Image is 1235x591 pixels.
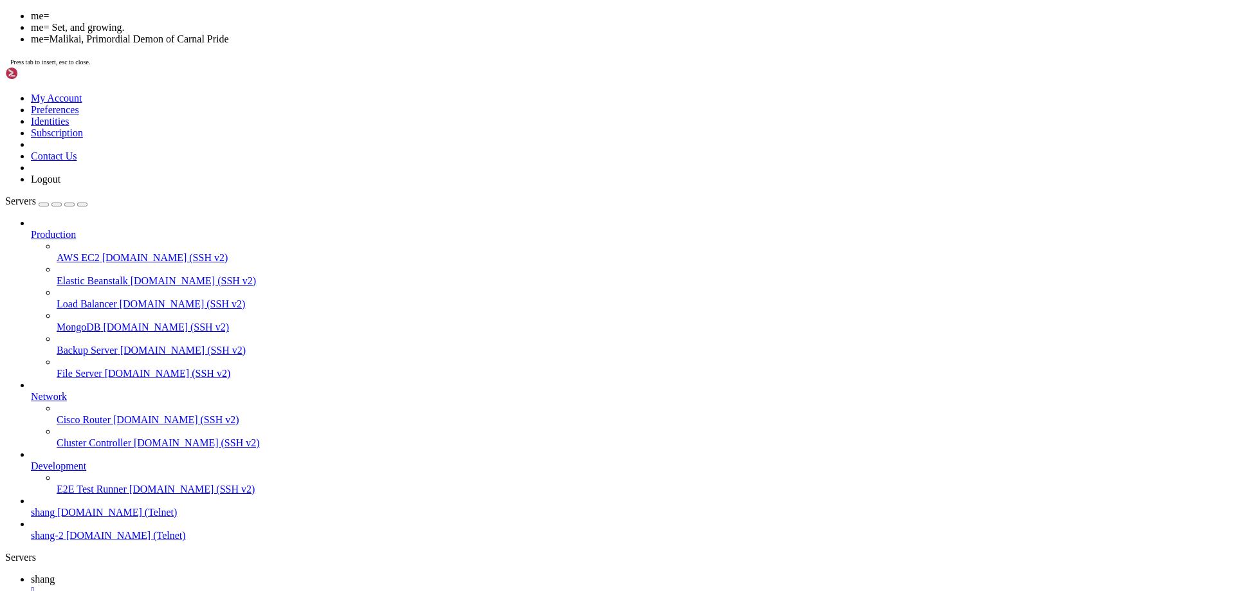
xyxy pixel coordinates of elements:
[66,530,186,541] span: [DOMAIN_NAME] (Telnet)
[139,420,175,430] span: Offline
[5,362,1068,372] x-row: +watch/who
[57,368,1230,379] a: File Server [DOMAIN_NAME] (SSH v2)
[31,150,77,161] a: Contact Us
[5,92,1068,102] x-row: stripped of their beauty, their face devoured from the glass, leaving them hollow shadows that ca...
[57,287,1230,310] li: Load Balancer [DOMAIN_NAME] (SSH v2)
[5,352,1068,362] x-row: +watch/who
[5,487,1068,497] x-row: Game> There is no +help for topic 'ainfo' available.
[31,10,1230,22] li: me=
[5,449,144,459] span: ---------------------------
[237,449,247,459] span: >>
[5,275,1068,285] x-row: exquisite agony and intoxicating surrender.%r%r%tSeductive Deception: He convinces mortals that e...
[57,437,1230,449] a: Cluster Controller [DOMAIN_NAME] (SSH v2)
[5,82,1068,92] x-row: is seduction sharpened into a weapon, deceiving mortals into believing their surrender is their o...
[15,372,262,381] span: Name [PERSON_NAME]/Idl Comment
[5,179,1117,188] span: imagining, in the obsidian mirrors of the void with bodies writhing in endless ecstasy. Wherever ...
[31,104,79,115] a: Preferences
[31,391,1230,403] a: Network
[57,426,1230,449] li: Cluster Controller [DOMAIN_NAME] (SSH v2)
[57,310,1230,333] li: MongoDB [DOMAIN_NAME] (SSH v2)
[5,401,1068,410] x-row: [PERSON_NAME] (#14185) Leifang
[5,227,1068,237] x-row: r secret desire pools unspoken, there he waits, relentless, ruthless, eternal, a temptation no mo...
[5,150,1068,159] x-row: ed not from cold but from the molten ache of desire. That shiver was a spark, a fracture in reali...
[5,195,87,206] a: Servers
[5,237,108,246] span: INFO-DESC: [u(desc)]
[5,256,1068,266] x-row: vings magnified until every nerve hums with need. [PERSON_NAME] bends reflections to show them wh...
[31,449,1230,495] li: Development
[5,410,1068,420] x-row: [PERSON_NAME] (#3382)
[57,333,1230,356] li: Backup Server [DOMAIN_NAME] (SSH v2)
[57,322,1230,333] a: MongoDB [DOMAIN_NAME] (SSH v2)
[5,449,1068,459] x-row: 6 players found.
[5,323,1068,333] x-row: No exits.
[57,484,127,495] span: E2E Test Runner
[57,252,1230,264] a: AWS EC2 [DOMAIN_NAME] (SSH v2)
[5,285,1068,295] x-row: ission and shapes them to his will. [PERSON_NAME] and lust entwine, making surrender feel like do...
[5,304,1068,314] x-row: ll driven by the sensual reflections [PERSON_NAME] implants in every mirror. Desire becomes a wea...
[5,362,160,372] span: ------------------------------
[5,102,1091,111] span: INFO-CRIMSON-REFLECTION: His cult, the Crimson Reflection, worships through rites dripping with b...
[57,403,1230,426] li: Cisco Router [DOMAIN_NAME] (SSH v2)
[5,44,1068,53] x-row: ou worship me. For I am the hunger that made you divine.,|)]
[120,298,246,309] span: [DOMAIN_NAME] (SSH v2)
[57,275,1230,287] a: Elastic Beanstalk [DOMAIN_NAME] (SSH v2)
[31,391,67,402] span: Network
[31,229,1230,241] a: Production
[31,530,64,541] span: shang-2
[5,459,1068,468] x-row: help ainfo
[31,127,83,138] a: Subscription
[57,507,177,518] span: [DOMAIN_NAME] (Telnet)
[57,322,100,332] span: MongoDB
[139,391,175,401] span: Offline
[113,414,239,425] span: [DOMAIN_NAME] (SSH v2)
[5,217,1068,227] x-row: hiver and the first thought of self-worship, Malikai arose, a mirror of every secret craving, a [...
[102,252,228,263] span: [DOMAIN_NAME] (SSH v2)
[31,174,60,185] a: Logout
[5,198,1068,208] x-row: bearably alluring, that every mortal who would glimpse him later would tremble with shame, ache w...
[144,449,154,459] span: <<
[5,246,1091,256] span: INFO-POWERS: %r%r%tMirror of Temptation: Every reflective surface becomes a doorway to desire. Mo...
[5,420,1068,430] x-row: Nakoruru (#11350) Nako
[5,381,407,391] span: ------------------------------------------------------------------------------
[31,379,1230,449] li: Network
[5,169,1068,179] x-row: intoxicating beauty sculpted from the secret cravings of every creature yet to exist. In the pool...
[120,345,246,356] span: [DOMAIN_NAME] (SSH v2)
[5,53,1122,63] span: INFO-GENERAL: [PERSON_NAME] is the raw incarnation of lust swollen with arrogance, birthed the in...
[57,345,118,356] span: Backup Server
[57,241,1230,264] li: AWS EC2 [DOMAIN_NAME] (SSH v2)
[31,460,1230,472] a: Development
[31,116,69,127] a: Identities
[57,472,1230,495] li: E2E Test Runner [DOMAIN_NAME] (SSH v2)
[5,15,1194,24] span: FINGER-QUOTE: [pickrand(Kneel before your reflection%, and know this truth. There is no [DEMOGRAP...
[139,439,175,449] span: Offline
[5,140,1091,150] span: INFO-ORIGIN: %r%r%tBefore time had teeth and the first stars bled light, the world knew only raw ...
[5,121,1068,131] x-row: aze sets their skin alight. Symbols of their devotion glint in the flickering candlelight: cracke...
[31,229,76,240] span: Production
[57,437,131,448] span: Cluster Controller
[113,410,149,420] span: Offline
[105,368,231,379] span: [DOMAIN_NAME] (SSH v2)
[5,478,1068,487] x-row: +help ainfo
[5,67,79,80] img: Shellngn
[5,552,1230,563] div: Servers
[247,449,386,459] span: ---------------------------
[57,414,1230,426] a: Cisco Router [DOMAIN_NAME] (SSH v2)
[57,264,1230,287] li: Elastic Beanstalk [DOMAIN_NAME] (SSH v2)
[129,484,255,495] span: [DOMAIN_NAME] (SSH v2)
[57,275,128,286] span: Elastic Beanstalk
[31,33,1230,45] li: me=Malikai, Primordial Demon of Carnal Pride
[5,195,36,206] span: Servers
[5,5,288,15] span: FINGER-TITLE: Malikai, Primordial Demon of Carnal Pride
[31,93,82,104] a: My Account
[5,343,1068,352] x-row: Location: OOC Nexus - The Waking World(#0RAbBIJM)
[57,345,1230,356] a: Backup Server [DOMAIN_NAME] (SSH v2)
[5,468,1068,478] x-row: No entry for 'ainfo'.
[232,362,386,372] span: ------------------------------
[5,159,1068,169] x-row: rst erotic craving fused with the first thought of self-exaltation.%r%r%tHe was not created but c...
[160,362,170,372] span: <<
[5,266,1068,275] x-row: within infinite mirrored [PERSON_NAME] where they are forced to touch, taste, and pleasure themse...
[5,314,160,323] span: FINGER-INFO: Set, and growing.
[5,497,1068,507] x-row: &ainfo me=
[221,362,232,372] span: >>
[57,252,100,263] span: AWS EC2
